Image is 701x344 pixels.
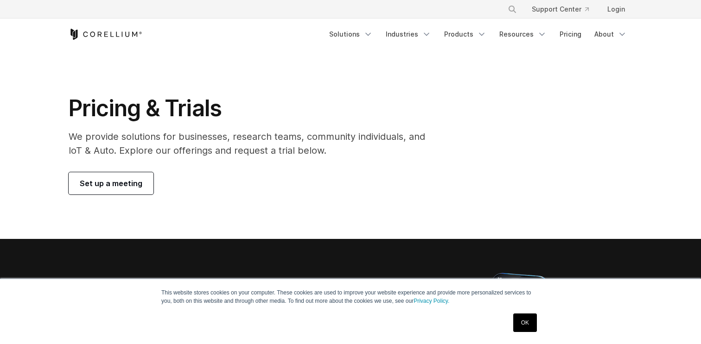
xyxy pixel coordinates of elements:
a: About [589,26,632,43]
a: Pricing [554,26,587,43]
a: Privacy Policy. [414,298,449,304]
div: Navigation Menu [497,1,632,18]
a: Products [439,26,492,43]
a: Industries [380,26,437,43]
a: Resources [494,26,552,43]
div: Navigation Menu [324,26,632,43]
a: OK [513,313,537,332]
span: Set up a meeting [80,178,142,189]
a: Login [600,1,632,18]
p: This website stores cookies on your computer. These cookies are used to improve your website expe... [161,288,540,305]
a: Solutions [324,26,378,43]
a: Set up a meeting [69,172,153,194]
h6: FOR BUSINESS [69,277,115,286]
button: Search [504,1,521,18]
h1: Pricing & Trials [69,94,438,122]
a: Support Center [524,1,596,18]
a: Corellium Home [69,29,142,40]
p: We provide solutions for businesses, research teams, community individuals, and IoT & Auto. Explo... [69,130,438,157]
